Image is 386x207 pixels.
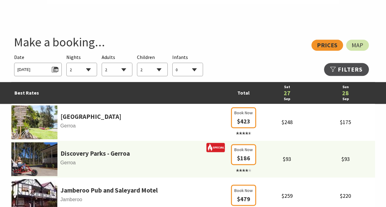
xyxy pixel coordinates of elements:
[341,155,350,162] span: $93
[340,192,351,199] span: $220
[237,195,250,203] span: $479
[234,146,253,153] span: Book Now
[231,119,256,136] a: Book Now $423
[346,40,369,51] a: Map
[11,82,229,104] td: Best Rates
[234,187,253,194] span: Book Now
[261,84,313,90] a: Sat
[11,159,229,167] span: Gerroa
[60,111,121,122] a: [GEOGRAPHIC_DATA]
[11,122,229,130] span: Gerroa
[66,53,97,76] div: Choose a number of nights
[14,54,24,60] span: Date
[102,54,115,60] span: Adults
[11,142,57,176] img: 341233-primary-1e441c39-47ed-43bc-a084-13db65cabecb.jpg
[283,155,291,162] span: $93
[261,90,313,96] a: 27
[234,109,253,116] span: Book Now
[66,53,81,61] span: Nights
[281,192,292,199] span: $259
[281,119,292,126] span: $248
[229,82,258,104] td: Total
[137,54,155,60] span: Children
[319,96,372,102] a: Sep
[18,64,58,73] span: [DATE]
[237,117,250,125] span: $423
[237,154,250,162] span: $186
[231,196,256,202] a: Book Now $479
[231,155,256,173] a: Book Now $186
[11,105,57,139] img: 341340-primary-01e7c4ec-2bb2-4952-9e85-574f5e777e2c.jpg
[319,90,372,96] a: 28
[60,185,158,196] a: Jamberoo Pub and Saleyard Motel
[11,196,229,204] span: Jamberoo
[352,43,363,48] span: Map
[60,148,130,159] a: Discovery Parks - Gerroa
[340,119,351,126] span: $175
[172,54,188,60] span: Infants
[261,96,313,102] a: Sep
[319,84,372,90] a: Sun
[14,53,62,76] div: Please choose your desired arrival date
